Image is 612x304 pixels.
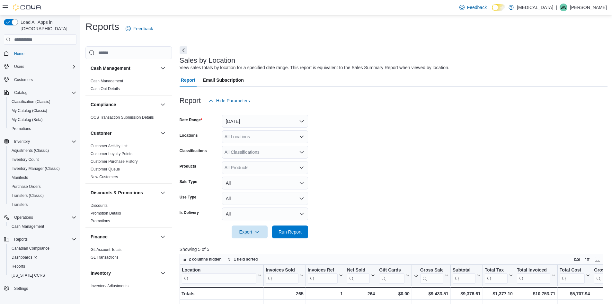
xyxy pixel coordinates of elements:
button: Net Sold [347,267,375,284]
span: Email Subscription [203,74,244,87]
div: Sonny Wong [560,4,567,11]
span: Adjustments (Classic) [12,148,49,153]
span: Export [235,226,264,238]
button: Open list of options [299,165,304,170]
span: My Catalog (Beta) [12,117,43,122]
button: Settings [1,284,79,293]
img: Cova [13,4,42,11]
span: Washington CCRS [9,272,76,279]
span: [US_STATE] CCRS [12,273,45,278]
div: Location [182,267,256,284]
a: Purchase Orders [9,183,43,190]
span: Classification (Classic) [12,99,50,104]
div: 1 [307,290,342,298]
span: OCS Transaction Submission Details [91,115,154,120]
span: Customer Activity List [91,143,128,149]
div: Net Sold [347,267,370,284]
button: Inventory [91,270,158,276]
div: Location [182,267,256,273]
span: Operations [12,214,76,221]
p: [PERSON_NAME] [570,4,607,11]
span: Users [14,64,24,69]
span: GL Transactions [91,255,119,260]
a: Cash Out Details [91,87,120,91]
a: Adjustments (Classic) [9,147,51,154]
button: Total Invoiced [517,267,555,284]
span: GL Account Totals [91,247,121,252]
div: Invoices Sold [266,267,298,273]
div: 264 [347,290,375,298]
a: Promotion Details [91,211,121,216]
span: Transfers [9,201,76,208]
div: Total Tax [485,267,508,273]
span: Catalog [14,90,27,95]
button: Cash Management [91,65,158,71]
span: Operations [14,215,33,220]
span: Catalog [12,89,76,97]
button: Customer [91,130,158,136]
div: Gross Sales [420,267,443,273]
button: Customers [1,75,79,84]
a: GL Transactions [91,255,119,260]
span: Customer Purchase History [91,159,138,164]
button: Discounts & Promotions [159,189,167,197]
div: $10,753.71 [517,290,555,298]
span: Purchase Orders [9,183,76,190]
button: Transfers (Classic) [6,191,79,200]
label: Use Type [180,195,196,200]
a: Feedback [457,1,489,14]
span: Home [14,51,24,56]
input: Dark Mode [492,4,505,11]
span: Inventory [14,139,30,144]
h3: Inventory [91,270,111,276]
div: Gift Card Sales [379,267,404,284]
div: Total Tax [485,267,508,284]
span: Reports [14,237,28,242]
span: Dashboards [9,253,76,261]
button: Next [180,46,187,54]
label: Sale Type [180,179,197,184]
div: $9,376.61 [453,290,481,298]
span: Inventory Manager (Classic) [9,165,76,172]
span: Inventory Count [9,156,76,163]
button: Inventory [12,138,32,145]
div: Gross Sales [420,267,443,284]
div: Total Cost [560,267,585,284]
div: Total Invoiced [517,267,550,273]
label: Classifications [180,148,207,153]
h3: Cash Management [91,65,130,71]
a: Home [12,50,27,58]
a: Discounts [91,203,108,208]
h3: Report [180,97,201,105]
span: Canadian Compliance [9,244,76,252]
span: Home [12,49,76,57]
a: Customer Activity List [91,144,128,148]
button: Users [12,63,27,70]
div: Subtotal [453,267,475,273]
span: Adjustments (Classic) [9,147,76,154]
div: Total Invoiced [517,267,550,284]
span: Customer Queue [91,167,120,172]
a: Classification (Classic) [9,98,53,106]
button: Cash Management [6,222,79,231]
button: My Catalog (Beta) [6,115,79,124]
button: Compliance [159,101,167,108]
a: Cash Management [9,223,47,230]
button: Operations [12,214,36,221]
span: New Customers [91,174,118,180]
button: Finance [91,234,158,240]
button: Catalog [1,88,79,97]
span: Feedback [467,4,487,11]
a: Dashboards [6,253,79,262]
span: Customers [14,77,33,82]
button: Adjustments (Classic) [6,146,79,155]
span: Cash Management [12,224,44,229]
button: Open list of options [299,134,304,139]
a: Customers [12,76,35,84]
h3: Compliance [91,101,116,108]
p: Showing 5 of 5 [180,246,608,253]
button: My Catalog (Classic) [6,106,79,115]
div: Discounts & Promotions [85,202,172,227]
